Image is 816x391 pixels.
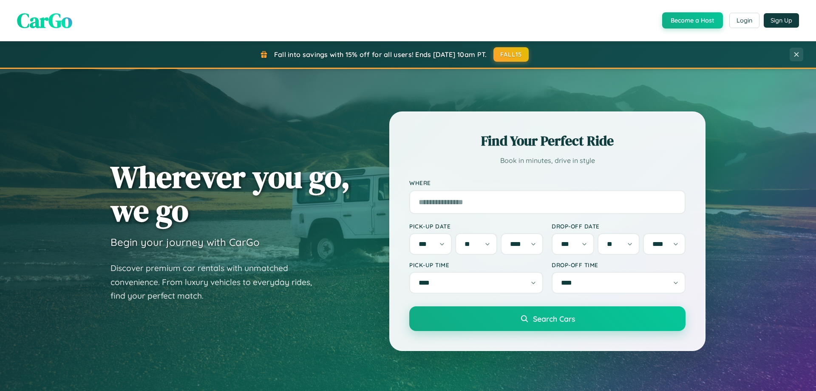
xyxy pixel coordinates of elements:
span: Search Cars [533,314,575,323]
button: Sign Up [764,13,799,28]
button: Login [729,13,759,28]
span: Fall into savings with 15% off for all users! Ends [DATE] 10am PT. [274,50,487,59]
label: Pick-up Date [409,223,543,230]
h1: Wherever you go, we go [110,160,350,227]
label: Drop-off Time [552,261,686,268]
button: Become a Host [662,12,723,29]
p: Book in minutes, drive in style [409,154,686,167]
button: FALL15 [493,47,529,62]
button: Search Cars [409,306,686,331]
h2: Find Your Perfect Ride [409,131,686,150]
label: Drop-off Date [552,223,686,230]
span: CarGo [17,6,72,34]
p: Discover premium car rentals with unmatched convenience. From luxury vehicles to everyday rides, ... [110,261,323,303]
label: Pick-up Time [409,261,543,268]
h3: Begin your journey with CarGo [110,236,260,248]
label: Where [409,180,686,187]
